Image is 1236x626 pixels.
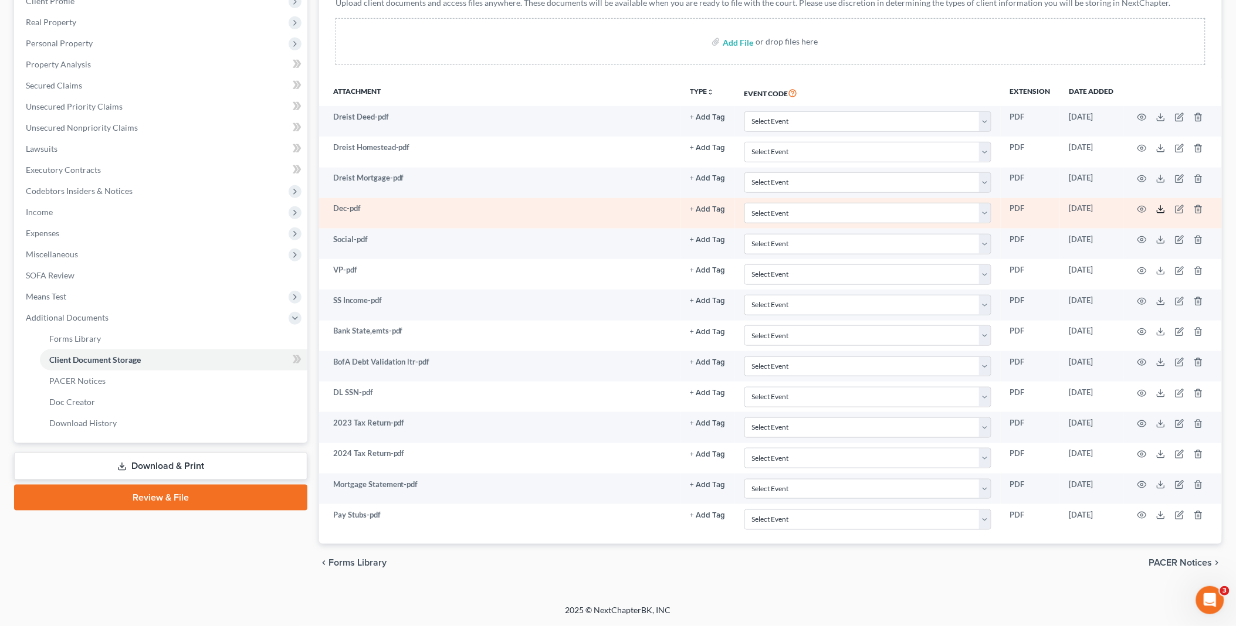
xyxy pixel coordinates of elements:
td: Dreist Mortgage-pdf [319,168,681,198]
a: Secured Claims [16,75,307,96]
a: Download History [40,413,307,434]
td: Mortgage Statement-pdf [319,474,681,504]
a: PACER Notices [40,370,307,392]
a: + Add Tag [690,295,726,306]
td: PDF [1001,229,1060,259]
i: chevron_left [319,558,329,567]
span: Income [26,207,53,217]
td: 2023 Tax Return-pdf [319,412,681,443]
td: PDF [1001,321,1060,351]
td: PDF [1001,106,1060,137]
th: Attachment [319,79,681,106]
span: SOFA Review [26,270,75,280]
span: Lawsuits [26,144,57,154]
a: + Add Tag [690,448,726,459]
a: + Add Tag [690,142,726,153]
button: + Add Tag [690,512,726,519]
th: Extension [1001,79,1060,106]
td: [DATE] [1060,137,1123,167]
span: Property Analysis [26,59,91,69]
td: SS Income-pdf [319,290,681,320]
td: [DATE] [1060,259,1123,290]
td: Dreist Deed-pdf [319,106,681,137]
a: + Add Tag [690,234,726,245]
a: + Add Tag [690,356,726,368]
a: SOFA Review [16,265,307,286]
td: PDF [1001,412,1060,443]
button: PACER Notices chevron_right [1149,558,1222,567]
td: PDF [1001,382,1060,412]
a: + Add Tag [690,509,726,520]
span: PACER Notices [1149,558,1213,567]
td: PDF [1001,198,1060,229]
td: PDF [1001,504,1060,535]
a: Forms Library [40,328,307,349]
span: Secured Claims [26,80,82,90]
td: [DATE] [1060,474,1123,504]
a: Executory Contracts [16,159,307,181]
a: + Add Tag [690,479,726,490]
td: VP-pdf [319,259,681,290]
span: Executory Contracts [26,165,101,175]
span: Additional Documents [26,312,109,322]
span: Unsecured Nonpriority Claims [26,123,138,132]
td: PDF [1001,290,1060,320]
a: Client Document Storage [40,349,307,370]
span: Unsecured Priority Claims [26,101,123,111]
span: Doc Creator [49,397,95,407]
button: + Add Tag [690,236,726,244]
a: Download & Print [14,453,307,480]
button: chevron_left Forms Library [319,558,387,567]
a: + Add Tag [690,203,726,214]
span: Miscellaneous [26,249,78,259]
td: PDF [1001,351,1060,382]
i: unfold_more [707,89,714,96]
td: PDF [1001,474,1060,504]
td: Dec-pdf [319,198,681,229]
a: + Add Tag [690,111,726,123]
a: + Add Tag [690,325,726,336]
button: + Add Tag [690,114,726,121]
span: Means Test [26,291,66,301]
td: PDF [1001,443,1060,474]
td: [DATE] [1060,382,1123,412]
span: Forms Library [49,334,101,343]
td: [DATE] [1060,321,1123,351]
span: Download History [49,418,117,428]
a: Unsecured Priority Claims [16,96,307,117]
a: Review & File [14,485,307,511]
button: + Add Tag [690,206,726,213]
iframe: Intercom live chat [1196,586,1224,614]
button: + Add Tag [690,481,726,489]
button: TYPEunfold_more [690,88,714,96]
button: + Add Tag [690,267,726,274]
td: 2024 Tax Return-pdf [319,443,681,474]
button: + Add Tag [690,144,726,152]
a: + Add Tag [690,264,726,275]
a: + Add Tag [690,172,726,183]
td: [DATE] [1060,443,1123,474]
td: PDF [1001,259,1060,290]
a: Property Analysis [16,54,307,75]
button: + Add Tag [690,420,726,427]
th: Event Code [735,79,1001,106]
td: Social-pdf [319,229,681,259]
div: 2025 © NextChapterBK, INC [284,605,953,626]
td: [DATE] [1060,168,1123,198]
span: PACER Notices [49,376,106,386]
a: Unsecured Nonpriority Claims [16,117,307,138]
button: + Add Tag [690,451,726,458]
td: [DATE] [1060,198,1123,229]
a: Doc Creator [40,392,307,413]
td: PDF [1001,137,1060,167]
td: [DATE] [1060,229,1123,259]
button: + Add Tag [690,359,726,366]
td: [DATE] [1060,351,1123,382]
span: Codebtors Insiders & Notices [26,186,133,196]
td: [DATE] [1060,106,1123,137]
td: [DATE] [1060,412,1123,443]
span: Expenses [26,228,59,238]
td: Bank State,emts-pdf [319,321,681,351]
span: Personal Property [26,38,93,48]
span: Client Document Storage [49,355,141,365]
